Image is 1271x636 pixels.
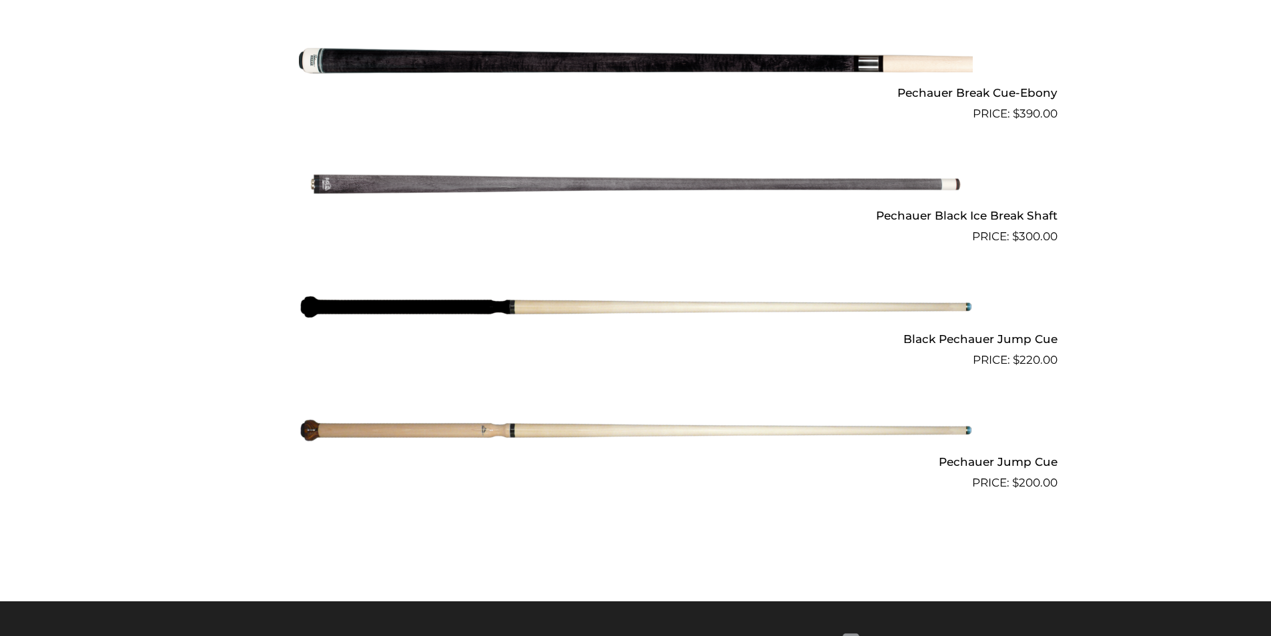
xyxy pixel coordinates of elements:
h2: Pechauer Jump Cue [214,450,1057,474]
bdi: 200.00 [1012,476,1057,489]
a: Black Pechauer Jump Cue $220.00 [214,251,1057,368]
img: Pechauer Break Cue-Ebony [299,5,973,117]
img: Pechauer Jump Cue [299,374,973,487]
bdi: 300.00 [1012,230,1057,243]
h2: Pechauer Break Cue-Ebony [214,80,1057,105]
span: $ [1013,107,1019,120]
span: $ [1012,230,1019,243]
bdi: 390.00 [1013,107,1057,120]
span: $ [1013,353,1019,366]
h2: Black Pechauer Jump Cue [214,326,1057,351]
img: Black Pechauer Jump Cue [299,251,973,363]
h2: Pechauer Black Ice Break Shaft [214,204,1057,228]
a: Pechauer Break Cue-Ebony $390.00 [214,5,1057,122]
a: Pechauer Black Ice Break Shaft $300.00 [214,128,1057,246]
img: Pechauer Black Ice Break Shaft [299,128,973,240]
a: Pechauer Jump Cue $200.00 [214,374,1057,492]
bdi: 220.00 [1013,353,1057,366]
span: $ [1012,476,1019,489]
